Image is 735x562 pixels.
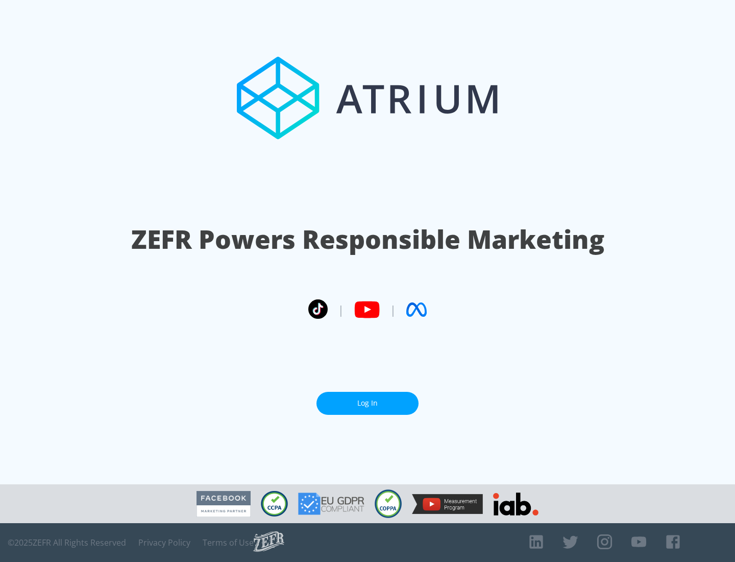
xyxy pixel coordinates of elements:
img: Facebook Marketing Partner [197,491,251,517]
img: IAB [493,493,538,516]
img: CCPA Compliant [261,491,288,517]
span: © 2025 ZEFR All Rights Reserved [8,537,126,548]
img: YouTube Measurement Program [412,494,483,514]
img: GDPR Compliant [298,493,364,515]
a: Terms of Use [203,537,254,548]
img: COPPA Compliant [375,489,402,518]
h1: ZEFR Powers Responsible Marketing [131,222,604,257]
span: | [338,302,344,317]
a: Log In [316,392,419,415]
a: Privacy Policy [138,537,190,548]
span: | [390,302,396,317]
